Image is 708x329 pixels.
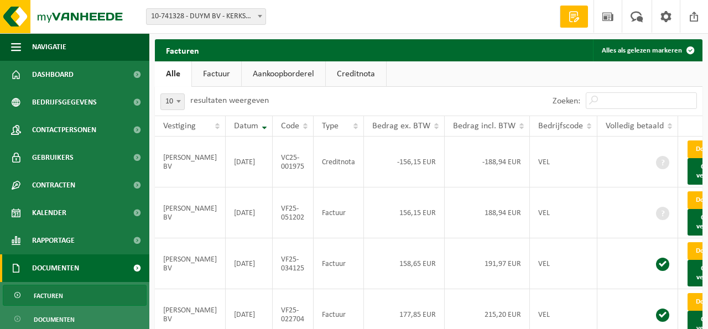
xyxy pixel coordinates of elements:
td: 156,15 EUR [364,187,445,238]
span: Contactpersonen [32,116,96,144]
span: Facturen [34,285,63,306]
td: 191,97 EUR [445,238,530,289]
td: [PERSON_NAME] BV [155,137,226,187]
td: VEL [530,187,597,238]
span: 10-741328 - DUYM BV - KERKSKEN [146,8,266,25]
span: Code [281,122,299,130]
td: [PERSON_NAME] BV [155,238,226,289]
span: Bedrag ex. BTW [372,122,430,130]
td: VF25-034125 [273,238,314,289]
td: Factuur [314,187,364,238]
span: Navigatie [32,33,66,61]
td: VEL [530,238,597,289]
a: Factuur [192,61,241,87]
span: Datum [234,122,258,130]
span: Contracten [32,171,75,199]
td: VC25-001975 [273,137,314,187]
label: resultaten weergeven [190,96,269,105]
td: Creditnota [314,137,364,187]
td: -188,94 EUR [445,137,530,187]
span: 10 [161,94,184,109]
h2: Facturen [155,39,210,61]
td: 188,94 EUR [445,187,530,238]
a: Aankoopborderel [242,61,325,87]
iframe: chat widget [6,305,185,329]
span: Bedrag incl. BTW [453,122,516,130]
td: 158,65 EUR [364,238,445,289]
td: VEL [530,137,597,187]
span: Documenten [32,254,79,282]
span: Volledig betaald [606,122,664,130]
td: VF25-051202 [273,187,314,238]
span: 10 [160,93,185,110]
td: -156,15 EUR [364,137,445,187]
a: Facturen [3,285,147,306]
a: Alle [155,61,191,87]
span: Kalender [32,199,66,227]
a: Creditnota [326,61,386,87]
td: [DATE] [226,137,273,187]
span: Type [322,122,339,130]
span: Dashboard [32,61,74,88]
td: Factuur [314,238,364,289]
span: Vestiging [163,122,196,130]
td: [DATE] [226,238,273,289]
span: Rapportage [32,227,75,254]
span: Bedrijfsgegevens [32,88,97,116]
label: Zoeken: [553,97,580,106]
span: Bedrijfscode [538,122,583,130]
span: 10-741328 - DUYM BV - KERKSKEN [147,9,265,24]
span: Gebruikers [32,144,74,171]
td: [DATE] [226,187,273,238]
td: [PERSON_NAME] BV [155,187,226,238]
button: Alles als gelezen markeren [593,39,701,61]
